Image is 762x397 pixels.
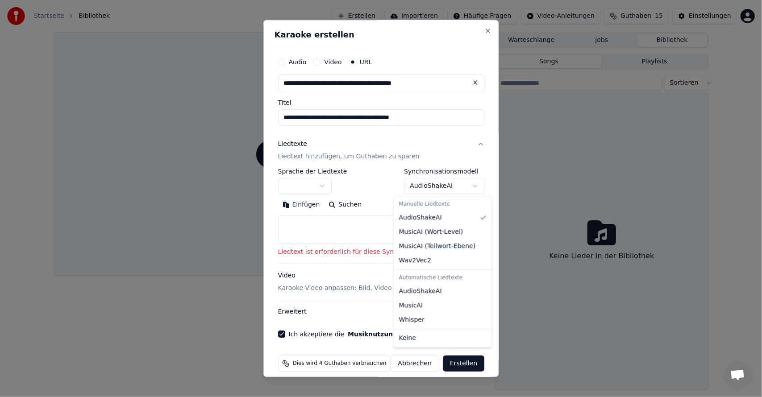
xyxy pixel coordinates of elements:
span: Wav2Vec2 [399,256,431,265]
div: Manuelle Liedtexte [396,198,490,211]
span: MusicAI [399,301,423,310]
span: MusicAI ( Teilwort-Ebene ) [399,242,476,251]
span: Keine [399,334,416,343]
span: AudioShakeAI [399,213,442,222]
span: AudioShakeAI [399,287,442,296]
div: Automatische Liedtexte [396,272,490,284]
span: MusicAI ( Wort-Level ) [399,227,463,236]
span: Whisper [399,315,425,324]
